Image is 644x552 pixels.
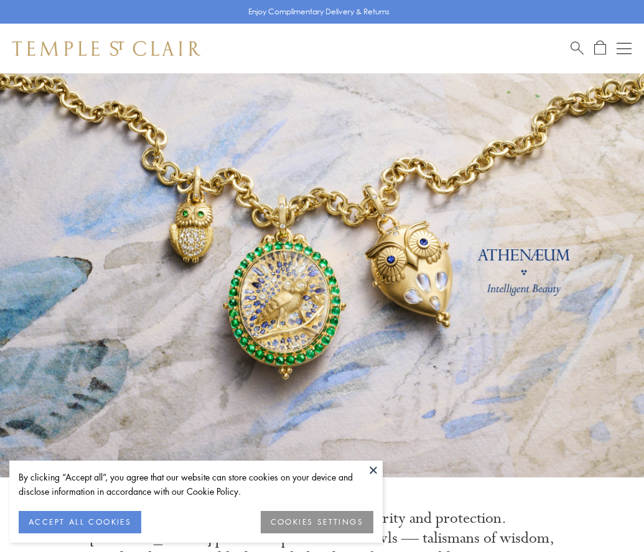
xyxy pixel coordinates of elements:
[12,41,200,56] img: Temple St. Clair
[261,511,373,533] button: COOKIES SETTINGS
[571,40,584,56] a: Search
[19,511,141,533] button: ACCEPT ALL COOKIES
[19,470,373,499] div: By clicking “Accept all”, you agree that our website can store cookies on your device and disclos...
[594,40,606,56] a: Open Shopping Bag
[248,6,390,18] p: Enjoy Complimentary Delivery & Returns
[617,41,632,56] button: Open navigation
